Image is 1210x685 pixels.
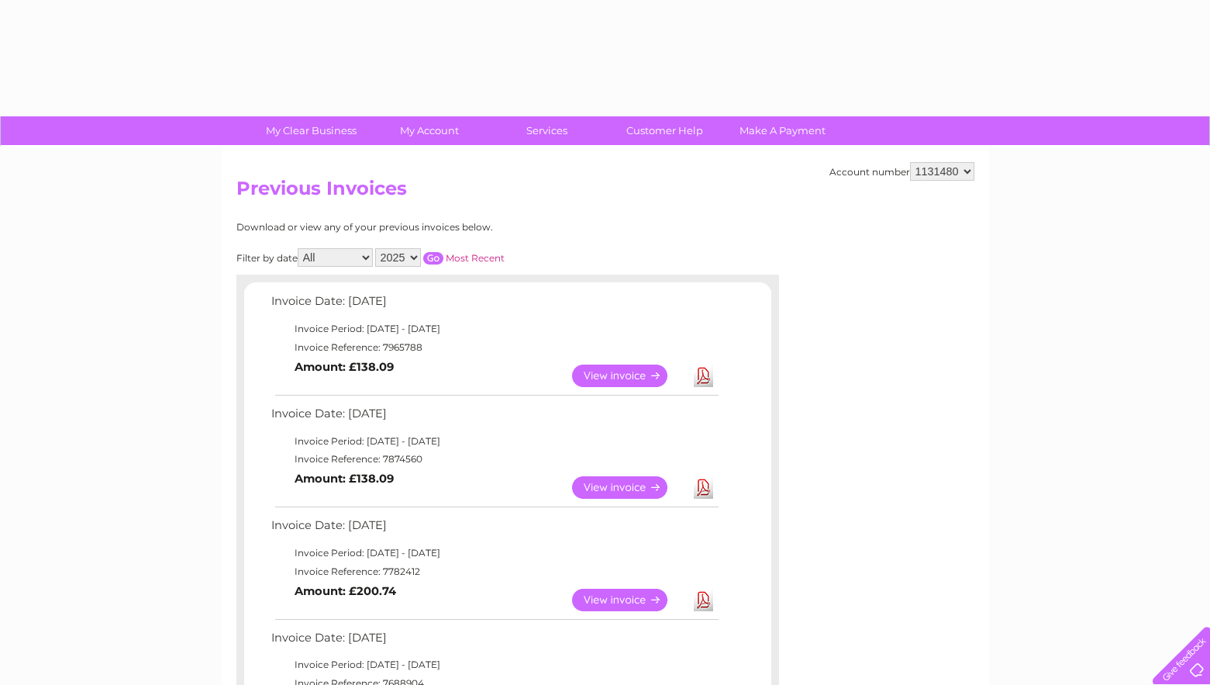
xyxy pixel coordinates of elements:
[267,291,721,320] td: Invoice Date: [DATE]
[267,515,721,544] td: Invoice Date: [DATE]
[446,252,505,264] a: Most Recent
[267,338,721,357] td: Invoice Reference: 7965788
[236,222,643,233] div: Download or view any of your previous invoices below.
[694,476,713,499] a: Download
[267,562,721,581] td: Invoice Reference: 7782412
[267,628,721,656] td: Invoice Date: [DATE]
[572,476,686,499] a: View
[267,544,721,562] td: Invoice Period: [DATE] - [DATE]
[694,589,713,611] a: Download
[365,116,493,145] a: My Account
[267,403,721,432] td: Invoice Date: [DATE]
[295,360,394,374] b: Amount: £138.09
[829,162,974,181] div: Account number
[719,116,846,145] a: Make A Payment
[295,472,394,486] b: Amount: £138.09
[247,116,375,145] a: My Clear Business
[267,320,721,338] td: Invoice Period: [DATE] - [DATE]
[267,432,721,451] td: Invoice Period: [DATE] - [DATE]
[295,584,396,598] b: Amount: £200.74
[483,116,611,145] a: Services
[236,178,974,207] h2: Previous Invoices
[236,248,643,267] div: Filter by date
[267,450,721,469] td: Invoice Reference: 7874560
[267,656,721,674] td: Invoice Period: [DATE] - [DATE]
[572,365,686,387] a: View
[601,116,729,145] a: Customer Help
[572,589,686,611] a: View
[694,365,713,387] a: Download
